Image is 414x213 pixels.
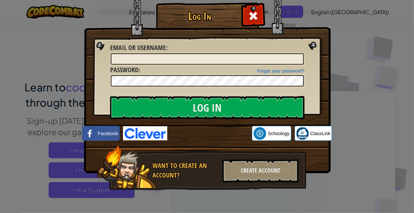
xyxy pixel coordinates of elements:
[257,68,305,74] a: Forgot your password?
[152,161,219,180] div: Want to create an account?
[98,130,118,137] span: Facebook
[110,43,166,52] span: Email or Username
[158,10,242,22] h1: Log In
[84,127,96,140] img: facebook_small.png
[167,126,252,141] iframe: Sign in with Google Button
[268,130,289,137] span: Schoology
[110,96,305,119] input: Log In
[110,43,168,53] label: :
[110,65,139,74] span: Password
[296,127,309,140] img: classlink-logo-small.png
[223,159,299,183] div: Create Account
[110,65,140,75] label: :
[254,127,266,140] img: schoology.png
[310,130,331,137] span: ClassLink
[123,126,167,140] img: clever-logo-blue.png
